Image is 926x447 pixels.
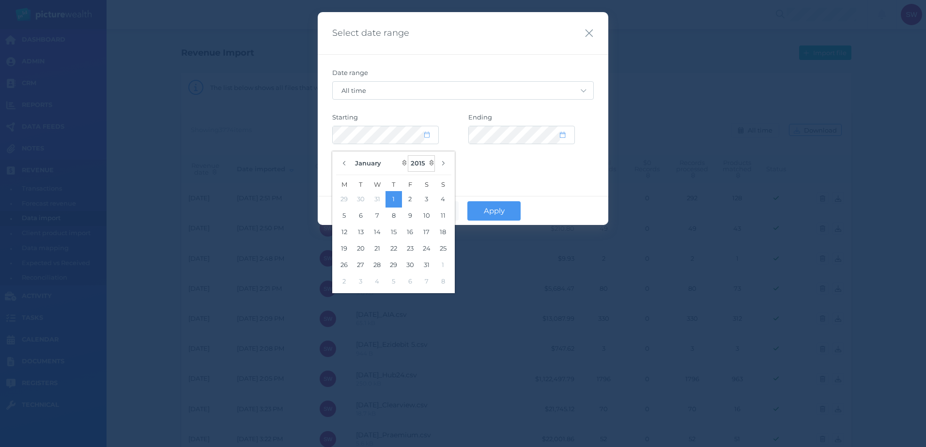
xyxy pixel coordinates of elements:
button: 16 [402,224,418,240]
button: 17 [418,224,435,240]
button: 25 [435,240,451,257]
button: 7 [369,208,386,224]
button: 20 [353,240,369,257]
button: 29 [386,257,402,273]
button: 1 [386,191,402,208]
button: 4 [369,273,386,290]
button: 9 [402,208,418,224]
button: 4 [435,191,451,208]
button: 8 [435,273,451,290]
button: 27 [353,257,369,273]
button: 2 [402,191,418,208]
button: 2 [336,273,353,290]
button: 22 [386,240,402,257]
button: 7 [418,273,435,290]
button: 31 [369,191,386,208]
button: 12 [336,224,353,240]
span: F [402,179,418,191]
span: T [353,179,369,191]
button: 31 [418,257,435,273]
button: 26 [336,257,353,273]
span: M [336,179,353,191]
button: 18 [435,224,451,240]
span: S [418,179,435,191]
button: 23 [402,240,418,257]
span: S [435,179,451,191]
button: 6 [402,273,418,290]
button: 28 [369,257,386,273]
button: 13 [353,224,369,240]
button: 3 [353,273,369,290]
button: 15 [386,224,402,240]
span: Apply [479,206,509,215]
label: Ending [468,113,594,126]
button: 24 [418,240,435,257]
span: Select date range [332,28,409,39]
button: 5 [386,273,402,290]
button: Close [585,27,594,40]
button: 21 [369,240,386,257]
button: 1 [435,257,451,273]
button: 29 [336,191,353,208]
label: Date range [332,69,594,81]
button: Apply [467,201,521,221]
button: 11 [435,208,451,224]
button: 30 [402,257,418,273]
button: 5 [336,208,353,224]
label: Starting [332,113,458,126]
span: W [369,179,386,191]
button: 14 [369,224,386,240]
button: 6 [353,208,369,224]
button: 10 [418,208,435,224]
button: 19 [336,240,353,257]
span: T [386,179,402,191]
button: 30 [353,191,369,208]
button: 8 [386,208,402,224]
button: 3 [418,191,435,208]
